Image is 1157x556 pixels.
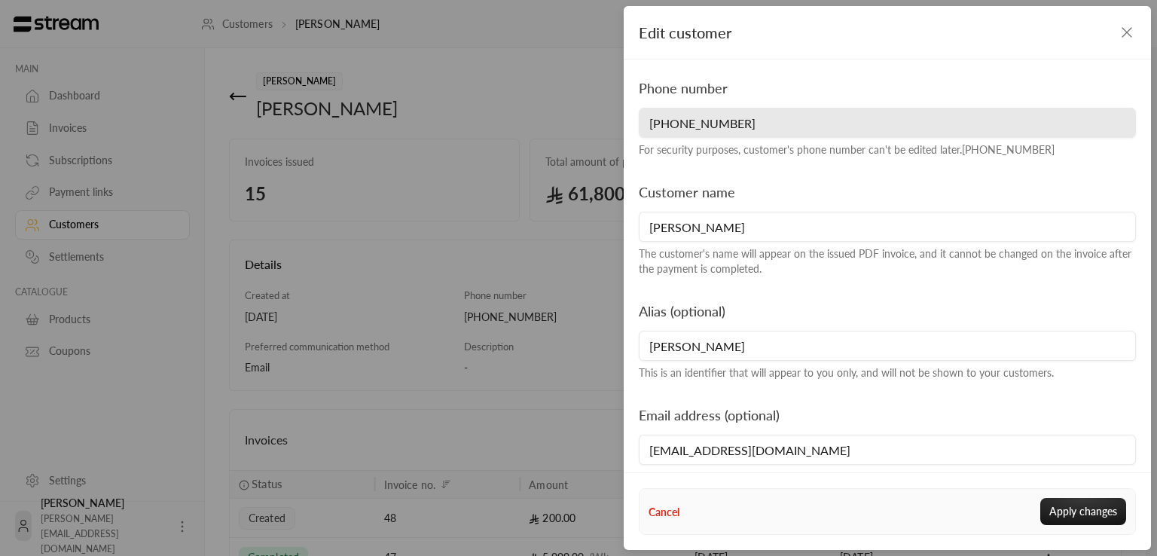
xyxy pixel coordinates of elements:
span: Edit customer [639,21,731,44]
div: The customer's name will appear on the issued PDF invoice, and it cannot be changed on the invoic... [639,246,1136,276]
button: Cancel [649,504,679,520]
div: This is an identifier that will appear to you only, and will not be shown to your customers. [639,365,1136,380]
label: Customer name [639,182,735,203]
label: Alias (optional) [639,301,725,322]
button: Apply changes [1040,498,1126,525]
div: For security purposes, customer's phone number can't be edited later. [PHONE_NUMBER] [639,142,1136,157]
input: Email address (optional) [639,435,1136,465]
label: Phone number [639,78,728,99]
input: Phone number [639,108,1136,138]
input: Customer name [639,212,1136,242]
input: Alias (optional) [639,331,1136,361]
label: Email address (optional) [639,405,780,426]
